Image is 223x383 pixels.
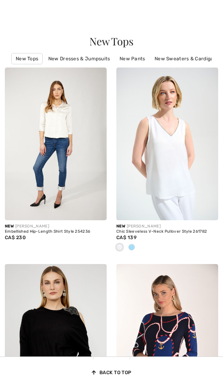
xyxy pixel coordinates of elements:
div: [PERSON_NAME] [116,223,218,229]
img: Chic Sleeveless V-Neck Pullover Style 261782. Vanilla 30 [116,68,218,220]
div: Sky blue [126,241,138,254]
span: New [5,224,14,229]
span: CA$ 230 [5,235,26,240]
div: [PERSON_NAME] [5,223,107,229]
div: Vanilla 30 [114,241,126,254]
a: New Dresses & Jumpsuits [44,53,114,64]
a: New Sweaters & Cardigans [151,53,223,64]
span: New [116,224,125,229]
a: New Tops [11,53,43,64]
img: Embellished Hip-Length Shirt Style 254236. Champagne [5,68,107,220]
a: New Pants [116,53,149,64]
span: CA$ 139 [116,235,136,240]
div: Chic Sleeveless V-Neck Pullover Style 261782 [116,229,218,234]
span: New Tops [89,34,133,48]
div: Embellished Hip-Length Shirt Style 254236 [5,229,107,234]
